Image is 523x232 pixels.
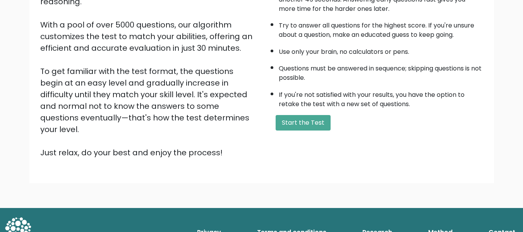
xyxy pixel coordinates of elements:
[279,17,483,40] li: Try to answer all questions for the highest score. If you're unsure about a question, make an edu...
[279,60,483,82] li: Questions must be answered in sequence; skipping questions is not possible.
[279,43,483,57] li: Use only your brain, no calculators or pens.
[279,86,483,109] li: If you're not satisfied with your results, you have the option to retake the test with a new set ...
[276,115,331,131] button: Start the Test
